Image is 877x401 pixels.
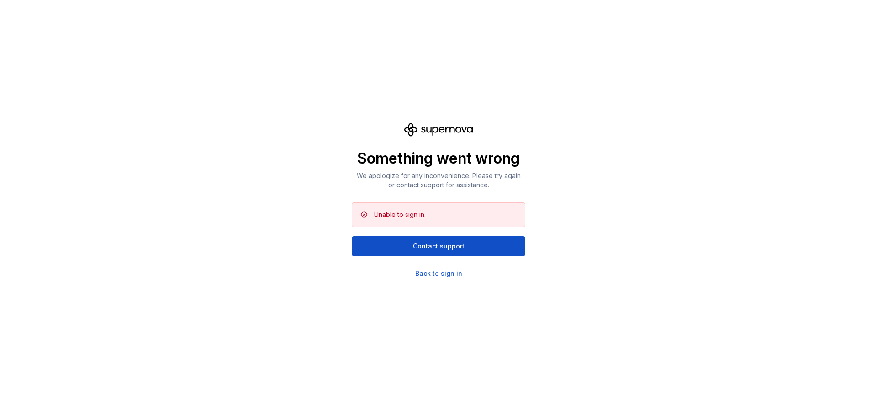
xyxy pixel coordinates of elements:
p: Something went wrong [352,149,525,168]
a: Back to sign in [415,269,462,278]
p: We apologize for any inconvenience. Please try again or contact support for assistance. [352,171,525,190]
button: Contact support [352,236,525,256]
span: Contact support [413,242,465,251]
div: Unable to sign in. [374,210,426,219]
